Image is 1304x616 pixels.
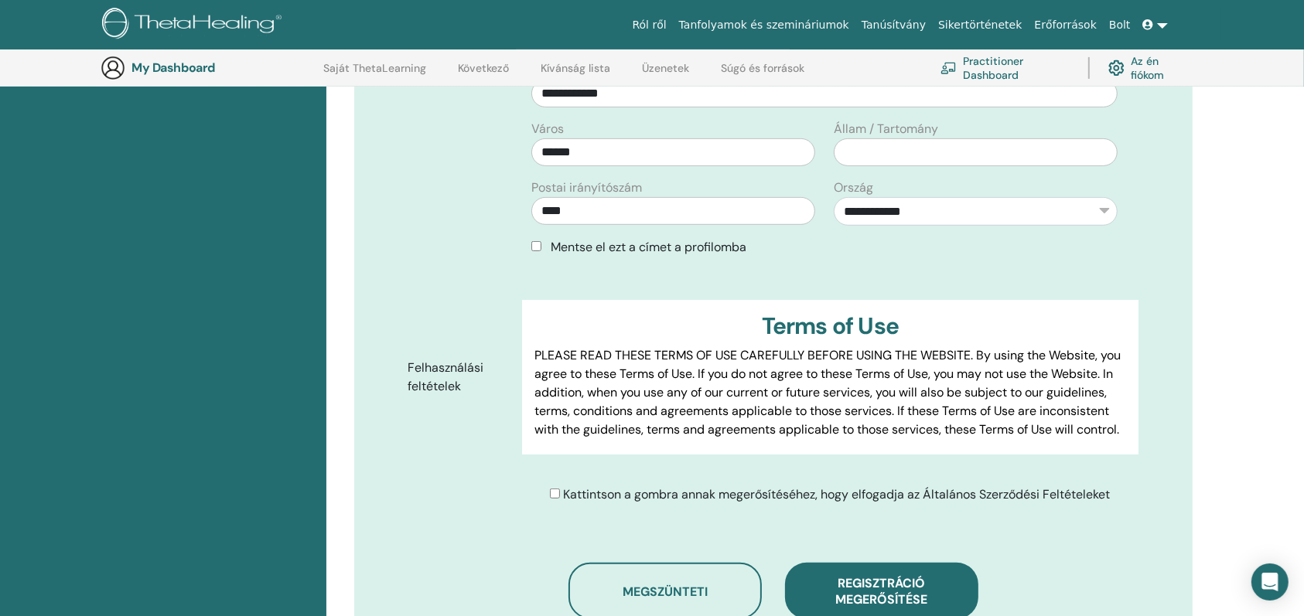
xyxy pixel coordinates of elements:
[834,120,938,138] label: Állam / Tartomány
[1108,51,1188,85] a: Az én fiókom
[673,11,855,39] a: Tanfolyamok és szemináriumok
[397,353,522,401] label: Felhasználási feltételek
[531,120,564,138] label: Város
[458,62,509,87] a: Következő
[1108,56,1125,80] img: cog.svg
[626,11,673,39] a: Ról ről
[101,56,125,80] img: generic-user-icon.jpg
[131,60,286,75] h3: My Dashboard
[642,62,689,87] a: Üzenetek
[623,584,708,600] span: Megszünteti
[531,179,642,197] label: Postai irányítószám
[855,11,932,39] a: Tanúsítvány
[940,62,957,74] img: chalkboard-teacher.svg
[835,575,927,607] span: Regisztráció megerősítése
[551,239,746,255] span: Mentse el ezt a címet a profilomba
[534,346,1126,439] p: PLEASE READ THESE TERMS OF USE CAREFULLY BEFORE USING THE WEBSITE. By using the Website, you agre...
[563,486,1110,502] span: Kattintson a gombra annak megerősítéséhez, hogy elfogadja az Általános Szerződési Feltételeket
[932,11,1028,39] a: Sikertörténetek
[534,312,1126,340] h3: Terms of Use
[102,8,287,43] img: logo.png
[1029,11,1103,39] a: Erőforrások
[1103,11,1137,39] a: Bolt
[323,62,426,87] a: Saját ThetaLearning
[721,62,804,87] a: Súgó és források
[541,62,610,87] a: Kívánság lista
[940,51,1070,85] a: Practitioner Dashboard
[1251,563,1289,601] div: Open Intercom Messenger
[834,179,873,197] label: Ország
